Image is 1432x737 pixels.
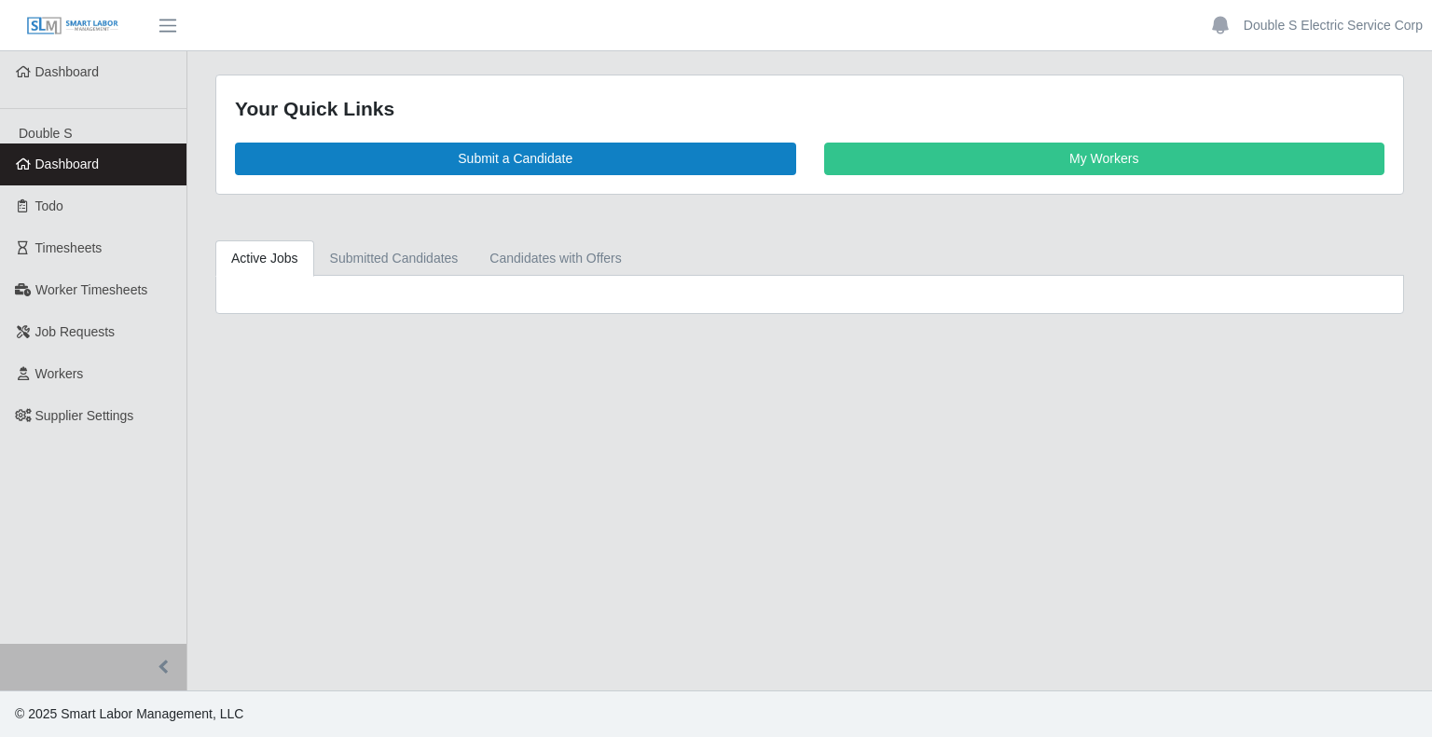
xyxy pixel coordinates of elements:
[35,366,84,381] span: Workers
[35,324,116,339] span: Job Requests
[15,706,243,721] span: © 2025 Smart Labor Management, LLC
[35,240,103,255] span: Timesheets
[35,282,147,297] span: Worker Timesheets
[474,240,637,277] a: Candidates with Offers
[1244,16,1423,35] a: Double S Electric Service Corp
[314,240,475,277] a: Submitted Candidates
[235,94,1384,124] div: Your Quick Links
[26,16,119,36] img: SLM Logo
[235,143,796,175] a: Submit a Candidate
[19,126,73,141] span: Double S
[35,157,100,171] span: Dashboard
[35,408,134,423] span: Supplier Settings
[824,143,1385,175] a: My Workers
[215,240,314,277] a: Active Jobs
[35,64,100,79] span: Dashboard
[35,198,63,213] span: Todo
